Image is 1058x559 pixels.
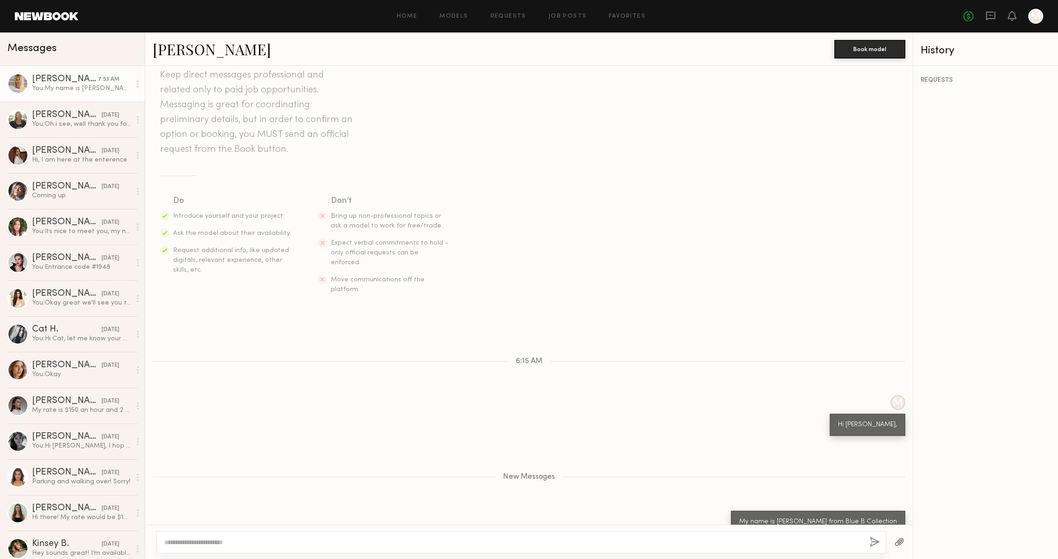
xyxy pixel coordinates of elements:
div: History [921,45,1051,56]
a: Requests [490,13,526,19]
div: Don’t [331,195,450,208]
div: [DATE] [102,325,119,334]
div: You: Hi [PERSON_NAME], I hop you are well :) I just wanted to see if your available [DATE] (5/20)... [32,442,131,450]
div: [PERSON_NAME] [32,396,102,406]
span: Messages [7,43,57,54]
div: [DATE] [102,147,119,156]
div: [DATE] [102,254,119,263]
div: [PERSON_NAME] [32,75,98,84]
div: Hi [PERSON_NAME], [838,420,897,430]
div: [DATE] [102,433,119,442]
div: [PERSON_NAME] [32,146,102,156]
div: [DATE] [102,218,119,227]
button: Book model [834,40,905,58]
div: [PERSON_NAME] [32,504,102,513]
div: [DATE] [102,182,119,191]
div: Hi there! My rate would be $100/hr after fees so a $200 flat rate. [32,513,131,522]
span: Ask the model about their availability. [173,230,291,236]
div: Kinsey B. [32,539,102,549]
div: Do [173,195,292,208]
div: You: My name is [PERSON_NAME] from Blue B Collection [32,84,131,93]
div: You: Entrance code #1948 [32,263,131,272]
div: [PERSON_NAME] [32,253,102,263]
a: Models [439,13,468,19]
div: Parking and walking over! Sorry! [32,477,131,486]
div: [DATE] [102,111,119,120]
div: You: Oh i see, well thank you for sharing that with me. If you can reach out when you are in LA t... [32,120,131,129]
div: [DATE] [102,468,119,477]
div: 7:53 AM [98,75,119,84]
a: M [1028,9,1043,24]
header: Keep direct messages professional and related only to paid job opportunities. Messaging is great ... [160,68,355,157]
div: Hey sounds great! I’m available [DATE] & [DATE]! My current rate is $120 per hr 😊 [32,549,131,558]
div: REQUESTS [921,77,1051,84]
div: Hi, I am here at the enterence [32,156,131,164]
div: You: Okay [32,370,131,379]
div: My name is [PERSON_NAME] from Blue B Collection [739,517,897,527]
span: New Messages [503,473,555,481]
span: Request additional info, like updated digitals, relevant experience, other skills, etc. [173,247,289,273]
div: You: Its nice to meet you, my name is [PERSON_NAME] and I am the Head Designer at Blue B Collecti... [32,227,131,236]
div: Coming up [32,191,131,200]
a: Favorites [609,13,645,19]
span: Bring up non-professional topics or ask a model to work for free/trade. [331,213,443,229]
span: Introduce yourself and your project. [173,213,284,219]
div: [PERSON_NAME] [32,361,102,370]
span: Expect verbal commitments to hold - only official requests can be enforced. [331,240,448,266]
span: 6:15 AM [516,357,542,365]
a: [PERSON_NAME] [153,39,271,59]
div: [DATE] [102,397,119,406]
div: [PERSON_NAME] [32,289,102,299]
div: [DATE] [102,504,119,513]
div: [DATE] [102,290,119,299]
div: [PERSON_NAME] [32,432,102,442]
div: [PERSON_NAME] [32,468,102,477]
span: Move communications off the platform. [331,277,425,292]
a: Home [397,13,418,19]
a: Book model [834,45,905,52]
div: You: Hi Cat, let me know your availability [32,334,131,343]
div: [PERSON_NAME] [32,218,102,227]
a: Job Posts [548,13,587,19]
div: [PERSON_NAME] [32,182,102,191]
div: [DATE] [102,361,119,370]
div: Cat H. [32,325,102,334]
div: My rate is $150 an hour and 2 hours minimum [32,406,131,415]
div: You: Okay great we'll see you then [32,299,131,307]
div: [DATE] [102,540,119,549]
div: [PERSON_NAME] [32,110,102,120]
